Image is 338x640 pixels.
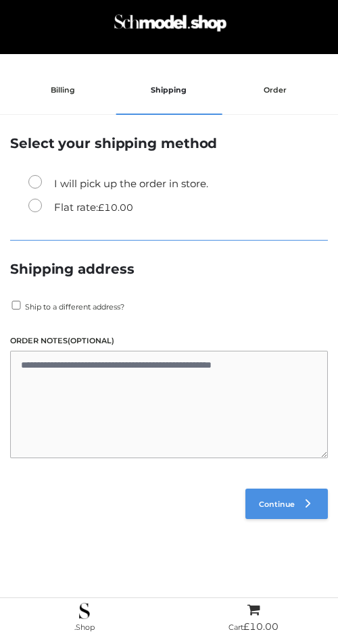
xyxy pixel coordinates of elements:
label: I will pick up the order in store. [28,175,208,193]
span: Cart [228,622,279,632]
span: Ship to a different address? [25,302,124,312]
a: Continue [245,489,328,519]
input: Ship to a different address? [10,301,22,310]
span: .Shop [74,622,95,632]
label: Flat rate: [28,199,133,216]
span: £ [98,201,104,214]
label: Order notes [10,335,328,347]
h3: Select your shipping method [10,135,328,151]
a: Cart£10.00 [169,602,338,636]
img: .Shop [79,603,89,619]
bdi: 10.00 [98,201,133,214]
span: (optional) [68,336,114,345]
a: Schmodel Admin 964 [109,11,229,45]
bdi: 10.00 [243,620,279,633]
h3: Shipping address [10,261,328,277]
span: Continue [259,499,295,509]
span: £ [243,620,249,633]
img: Schmodel Admin 964 [112,7,229,45]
